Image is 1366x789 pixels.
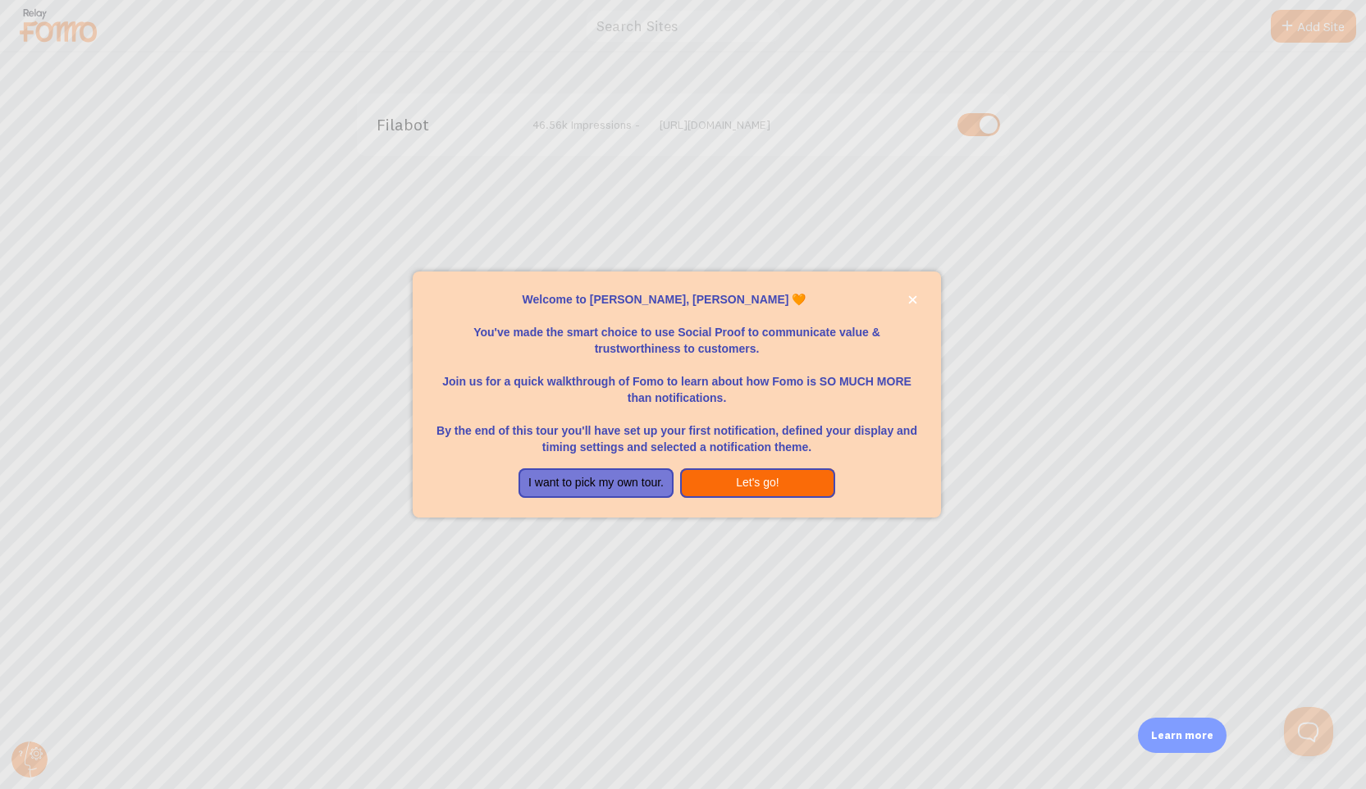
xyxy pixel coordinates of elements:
p: Learn more [1151,727,1213,743]
button: Let's go! [680,468,835,498]
p: Welcome to [PERSON_NAME], [PERSON_NAME] 🧡 [432,291,921,308]
p: You've made the smart choice to use Social Proof to communicate value & trustworthiness to custom... [432,308,921,357]
div: Welcome to Fomo, Tyler McNaney 🧡You&amp;#39;ve made the smart choice to use Social Proof to commu... [413,271,941,518]
button: I want to pick my own tour. [519,468,674,498]
button: close, [904,291,921,308]
p: By the end of this tour you'll have set up your first notification, defined your display and timi... [432,406,921,455]
p: Join us for a quick walkthrough of Fomo to learn about how Fomo is SO MUCH MORE than notifications. [432,357,921,406]
div: Learn more [1138,718,1227,753]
